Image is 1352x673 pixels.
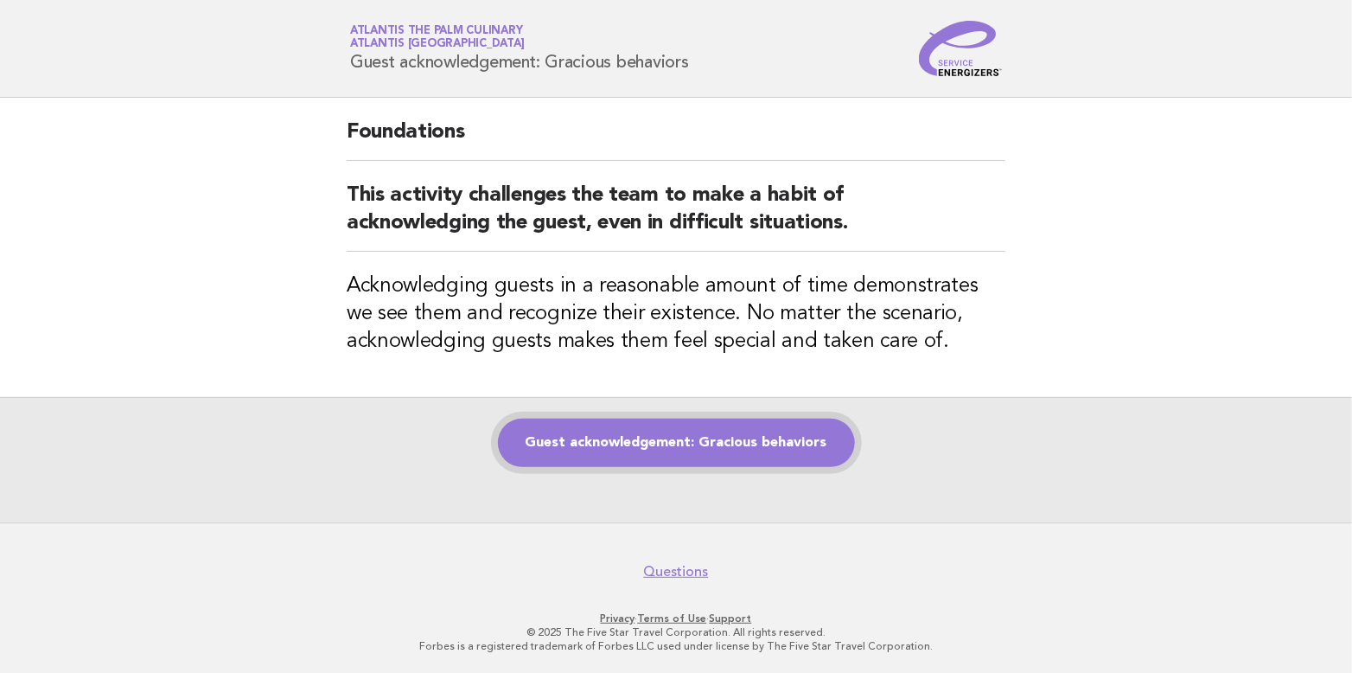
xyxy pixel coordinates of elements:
p: · · [147,612,1205,625]
p: © 2025 The Five Star Travel Corporation. All rights reserved. [147,625,1205,639]
a: Questions [644,563,709,580]
a: Privacy [601,612,635,625]
h2: This activity challenges the team to make a habit of acknowledging the guest, even in difficult s... [347,182,1005,252]
img: Service Energizers [919,21,1002,76]
a: Guest acknowledgement: Gracious behaviors [498,419,855,467]
span: Atlantis [GEOGRAPHIC_DATA] [350,39,525,50]
a: Terms of Use [638,612,707,625]
h1: Guest acknowledgement: Gracious behaviors [350,26,689,71]
a: Atlantis The Palm CulinaryAtlantis [GEOGRAPHIC_DATA] [350,25,525,49]
h2: Foundations [347,119,1005,161]
a: Support [710,612,752,625]
p: Forbes is a registered trademark of Forbes LLC used under license by The Five Star Travel Corpora... [147,639,1205,653]
h3: Acknowledging guests in a reasonable amount of time demonstrates we see them and recognize their ... [347,272,1005,356]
